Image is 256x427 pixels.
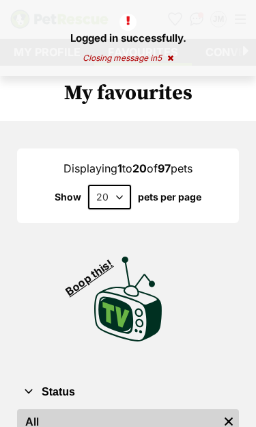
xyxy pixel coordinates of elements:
a: Boop this! [94,244,162,344]
span: Boop this! [63,249,126,298]
span: Displaying to of pets [63,161,193,175]
strong: 97 [158,161,171,175]
strong: 1 [117,161,122,175]
img: PetRescue TV logo [94,257,162,341]
label: pets per page [138,192,201,203]
span: Show [55,192,81,203]
button: Status [17,383,239,401]
strong: 20 [132,161,147,175]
